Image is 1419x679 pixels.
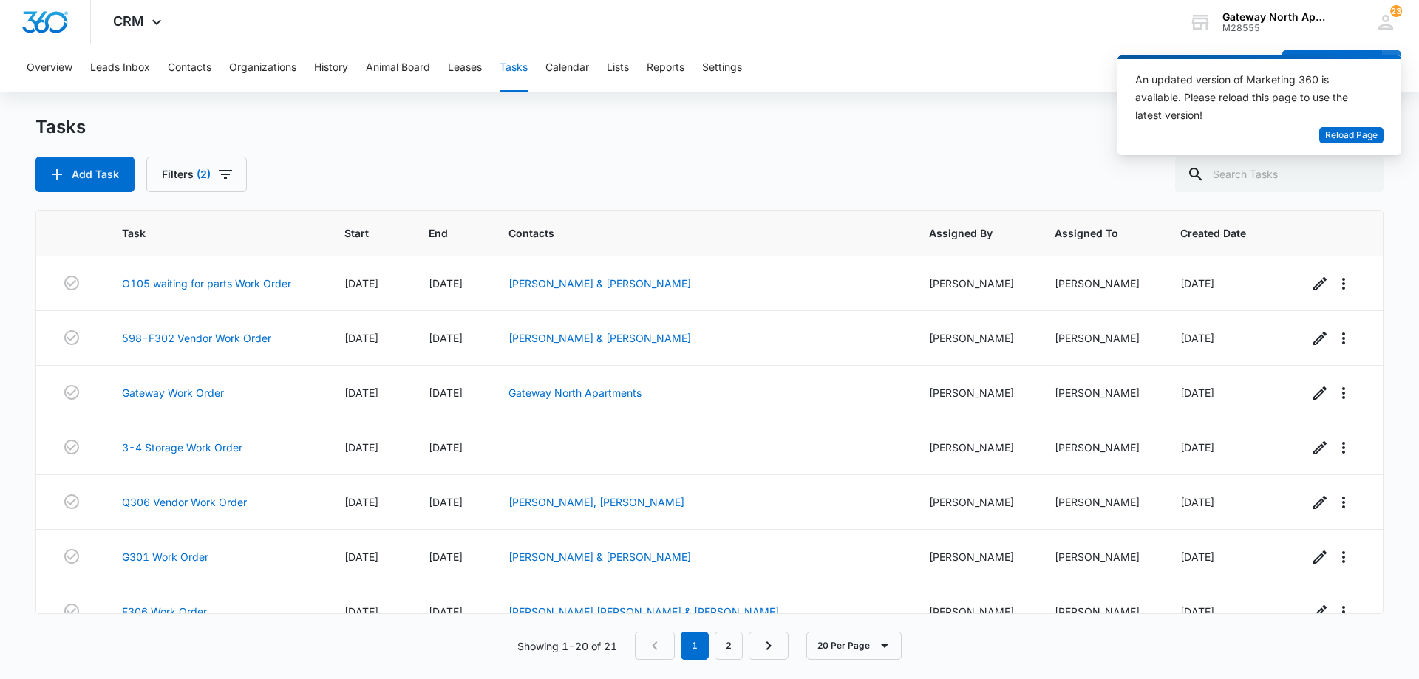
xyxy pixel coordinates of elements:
div: [PERSON_NAME] [929,549,1019,564]
div: [PERSON_NAME] [929,440,1019,455]
span: Start [344,225,372,241]
span: [DATE] [344,332,378,344]
span: [DATE] [344,605,378,618]
div: [PERSON_NAME] [1055,385,1145,400]
span: [DATE] [344,386,378,399]
button: Add Contact [1282,50,1382,86]
button: Add Task [35,157,135,192]
button: Reload Page [1319,127,1384,144]
button: Settings [702,44,742,92]
span: CRM [113,13,144,29]
div: [PERSON_NAME] [1055,604,1145,619]
span: [DATE] [429,441,463,454]
div: [PERSON_NAME] [1055,494,1145,510]
a: Next Page [749,632,789,660]
span: [DATE] [429,332,463,344]
button: Leads Inbox [90,44,150,92]
a: [PERSON_NAME] & [PERSON_NAME] [508,550,691,563]
button: Overview [27,44,72,92]
span: [DATE] [344,550,378,563]
a: [PERSON_NAME] & [PERSON_NAME] [508,277,691,290]
div: [PERSON_NAME] [1055,440,1145,455]
span: [DATE] [1180,550,1214,563]
span: Reload Page [1325,129,1378,143]
span: [DATE] [344,496,378,508]
a: Page 2 [715,632,743,660]
p: Showing 1-20 of 21 [517,638,617,654]
span: [DATE] [429,550,463,563]
button: Organizations [229,44,296,92]
button: Calendar [545,44,589,92]
a: 598-F302 Vendor Work Order [122,330,271,346]
a: F306 Work Order [122,604,207,619]
span: (2) [197,169,211,180]
span: [DATE] [429,605,463,618]
span: Created Date [1180,225,1251,241]
span: [DATE] [1180,332,1214,344]
div: [PERSON_NAME] [929,494,1019,510]
button: Animal Board [366,44,430,92]
div: [PERSON_NAME] [1055,330,1145,346]
div: [PERSON_NAME] [929,330,1019,346]
a: O105 waiting for parts Work Order [122,276,291,291]
div: [PERSON_NAME] [929,604,1019,619]
div: account name [1222,11,1330,23]
span: [DATE] [1180,386,1214,399]
a: 3-4 Storage Work Order [122,440,242,455]
span: [DATE] [429,496,463,508]
a: G301 Work Order [122,549,208,564]
span: Assigned To [1055,225,1123,241]
nav: Pagination [635,632,789,660]
button: Tasks [500,44,528,92]
a: [PERSON_NAME], [PERSON_NAME] [508,496,684,508]
button: Reports [647,44,684,92]
div: [PERSON_NAME] [929,385,1019,400]
span: [DATE] [1180,605,1214,618]
span: End [429,225,451,241]
a: [PERSON_NAME] & [PERSON_NAME] [508,332,691,344]
button: Filters(2) [146,157,247,192]
button: Contacts [168,44,211,92]
a: Gateway North Apartments [508,386,642,399]
span: [DATE] [1180,277,1214,290]
span: [DATE] [344,277,378,290]
button: Lists [607,44,629,92]
span: [DATE] [1180,496,1214,508]
em: 1 [681,632,709,660]
button: Leases [448,44,482,92]
div: [PERSON_NAME] [1055,276,1145,291]
div: An updated version of Marketing 360 is available. Please reload this page to use the latest version! [1135,71,1366,124]
span: [DATE] [344,441,378,454]
div: notifications count [1390,5,1402,17]
button: History [314,44,348,92]
a: Gateway Work Order [122,385,224,400]
span: Task [122,225,287,241]
button: 20 Per Page [806,632,902,660]
span: Assigned By [929,225,998,241]
div: [PERSON_NAME] [1055,549,1145,564]
div: [PERSON_NAME] [929,276,1019,291]
span: [DATE] [1180,441,1214,454]
h1: Tasks [35,116,86,138]
span: Contacts [508,225,873,241]
span: 23 [1390,5,1402,17]
input: Search Tasks [1175,157,1384,192]
div: account id [1222,23,1330,33]
a: [PERSON_NAME] [PERSON_NAME] & [PERSON_NAME] [508,605,779,618]
a: Q306 Vendor Work Order [122,494,247,510]
span: [DATE] [429,277,463,290]
span: [DATE] [429,386,463,399]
